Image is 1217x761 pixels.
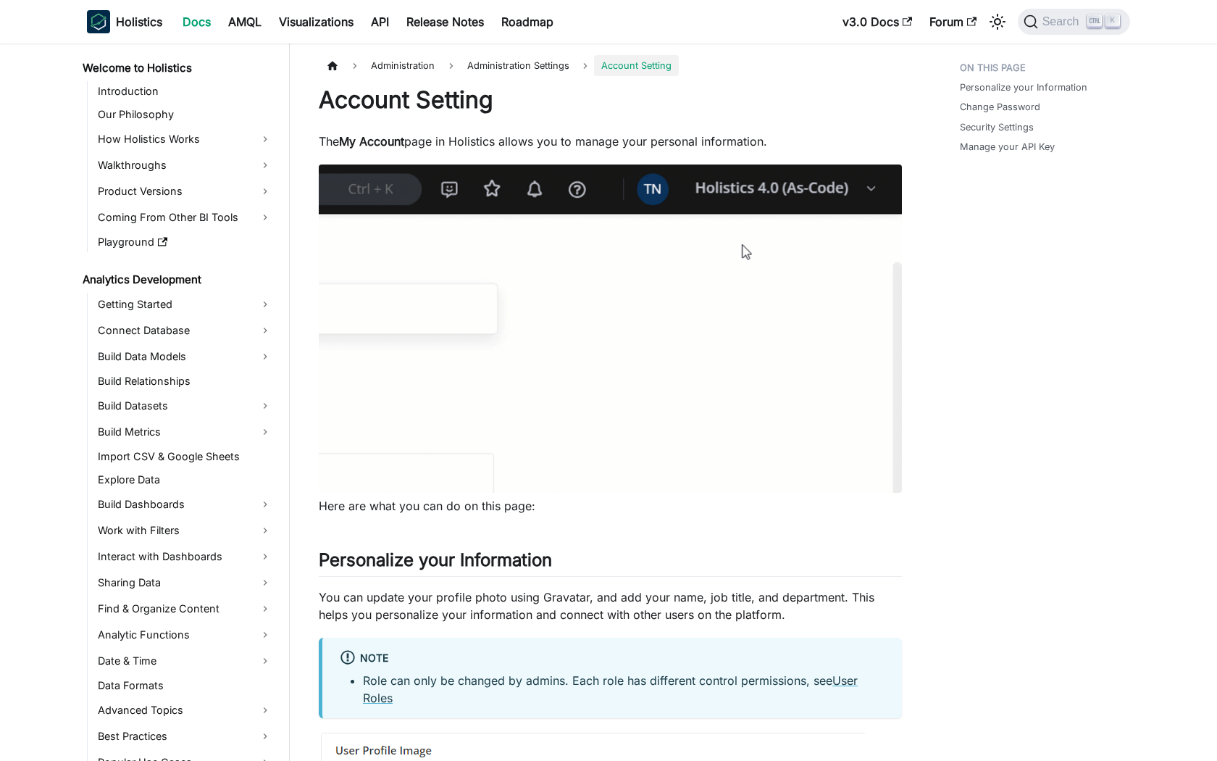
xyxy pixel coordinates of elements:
[93,104,277,125] a: Our Philosophy
[93,206,277,229] a: Coming From Other BI Tools
[364,55,442,76] span: Administration
[319,55,902,76] nav: Breadcrumbs
[594,55,679,76] span: Account Setting
[116,13,162,30] b: Holistics
[834,10,921,33] a: v3.0 Docs
[319,133,902,150] p: The page in Holistics allows you to manage your personal information.
[78,270,277,290] a: Analytics Development
[93,623,277,646] a: Analytic Functions
[93,446,277,467] a: Import CSV & Google Sheets
[1018,9,1130,35] button: Search (Ctrl+K)
[93,519,277,542] a: Work with Filters
[93,81,277,101] a: Introduction
[270,10,362,33] a: Visualizations
[319,55,346,76] a: Home page
[93,232,277,252] a: Playground
[986,10,1009,33] button: Switch between dark and light mode (currently light mode)
[93,319,277,342] a: Connect Database
[93,470,277,490] a: Explore Data
[319,497,902,515] p: Here are what you can do on this page:
[960,100,1040,114] a: Change Password
[93,420,277,444] a: Build Metrics
[493,10,562,33] a: Roadmap
[340,649,884,668] div: note
[93,154,277,177] a: Walkthroughs
[398,10,493,33] a: Release Notes
[319,86,902,115] h1: Account Setting
[93,597,277,620] a: Find & Organize Content
[93,725,277,748] a: Best Practices
[93,180,277,203] a: Product Versions
[93,394,277,417] a: Build Datasets
[93,699,277,722] a: Advanced Topics
[363,673,858,705] a: User Roles
[339,134,404,149] strong: My Account
[93,371,277,391] a: Build Relationships
[93,345,277,368] a: Build Data Models
[93,649,277,673] a: Date & Time
[960,120,1034,134] a: Security Settings
[460,55,577,76] span: Administration Settings
[78,58,277,78] a: Welcome to Holistics
[87,10,110,33] img: Holistics
[960,80,1087,94] a: Personalize your Information
[93,493,277,516] a: Build Dashboards
[93,571,277,594] a: Sharing Data
[319,589,902,623] p: You can update your profile photo using Gravatar, and add your name, job title, and department. T...
[1038,15,1088,28] span: Search
[1105,14,1120,28] kbd: K
[87,10,162,33] a: HolisticsHolistics
[219,10,270,33] a: AMQL
[960,140,1055,154] a: Manage your API Key
[72,43,290,761] nav: Docs sidebar
[362,10,398,33] a: API
[921,10,985,33] a: Forum
[93,128,277,151] a: How Holistics Works
[319,549,902,577] h2: Personalize your Information
[174,10,219,33] a: Docs
[93,293,277,316] a: Getting Started
[363,672,884,707] li: Role can only be changed by admins. Each role has different control permissions, see
[93,545,277,568] a: Interact with Dashboards
[93,675,277,696] a: Data Formats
